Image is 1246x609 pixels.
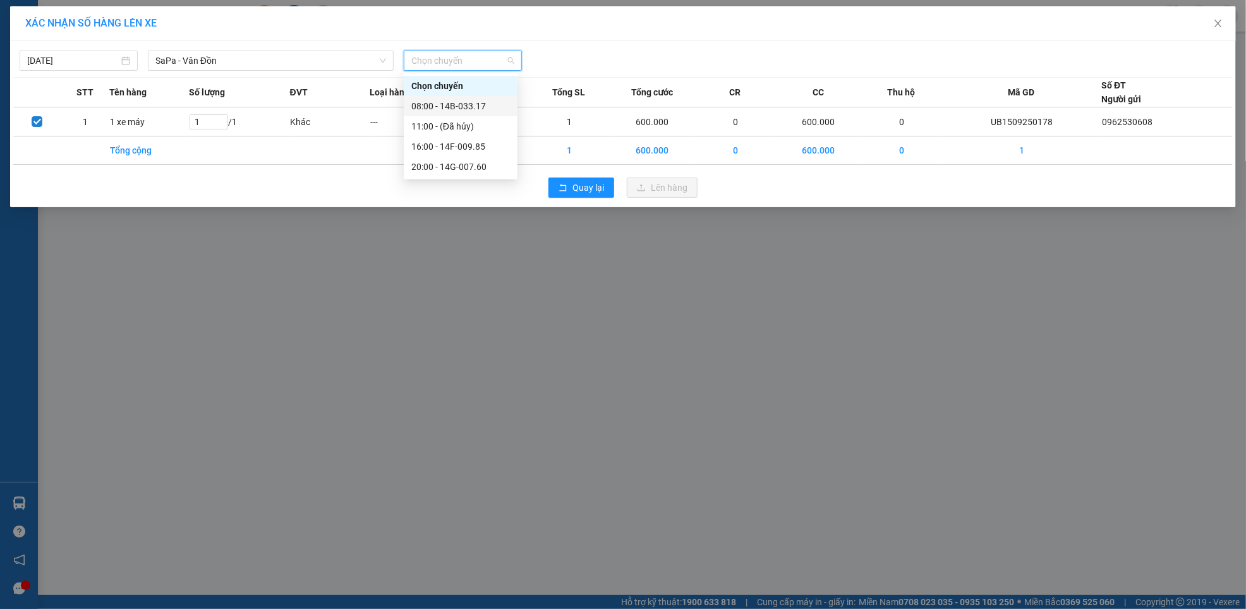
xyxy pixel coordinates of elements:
[411,119,510,133] div: 11:00 - (Đã hủy)
[290,85,308,99] span: ĐVT
[76,85,94,99] span: STT
[61,107,109,136] td: 1
[548,178,614,198] button: rollbackQuay lại
[290,107,370,136] td: Khác
[559,183,567,193] span: rollback
[529,136,609,165] td: 1
[370,107,449,136] td: ---
[411,140,510,154] div: 16:00 - 14F-009.85
[813,85,824,99] span: CC
[411,51,514,70] span: Chọn chuyến
[1008,85,1035,99] span: Mã GD
[609,136,696,165] td: 600.000
[572,181,604,195] span: Quay lại
[189,107,289,136] td: / 1
[370,85,409,99] span: Loại hàng
[411,79,510,93] div: Chọn chuyến
[379,57,387,64] span: down
[942,136,1102,165] td: 1
[109,85,147,99] span: Tên hàng
[27,54,119,68] input: 16/09/2025
[627,178,698,198] button: uploadLên hàng
[631,85,673,99] span: Tổng cước
[25,17,157,29] span: XÁC NHẬN SỐ HÀNG LÊN XE
[411,99,510,113] div: 08:00 - 14B-033.17
[862,136,941,165] td: 0
[109,107,189,136] td: 1 xe máy
[730,85,741,99] span: CR
[155,51,387,70] span: SaPa - Vân Đồn
[1201,6,1236,42] button: Close
[862,107,941,136] td: 0
[696,136,775,165] td: 0
[775,136,862,165] td: 600.000
[411,160,510,174] div: 20:00 - 14G-007.60
[529,107,609,136] td: 1
[775,107,862,136] td: 600.000
[888,85,916,99] span: Thu hộ
[1213,18,1223,28] span: close
[404,76,517,96] div: Chọn chuyến
[553,85,586,99] span: Tổng SL
[189,85,225,99] span: Số lượng
[942,107,1102,136] td: UB1509250178
[1101,78,1141,106] div: Số ĐT Người gửi
[696,107,775,136] td: 0
[109,136,189,165] td: Tổng cộng
[1102,117,1152,127] span: 0962530608
[609,107,696,136] td: 600.000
